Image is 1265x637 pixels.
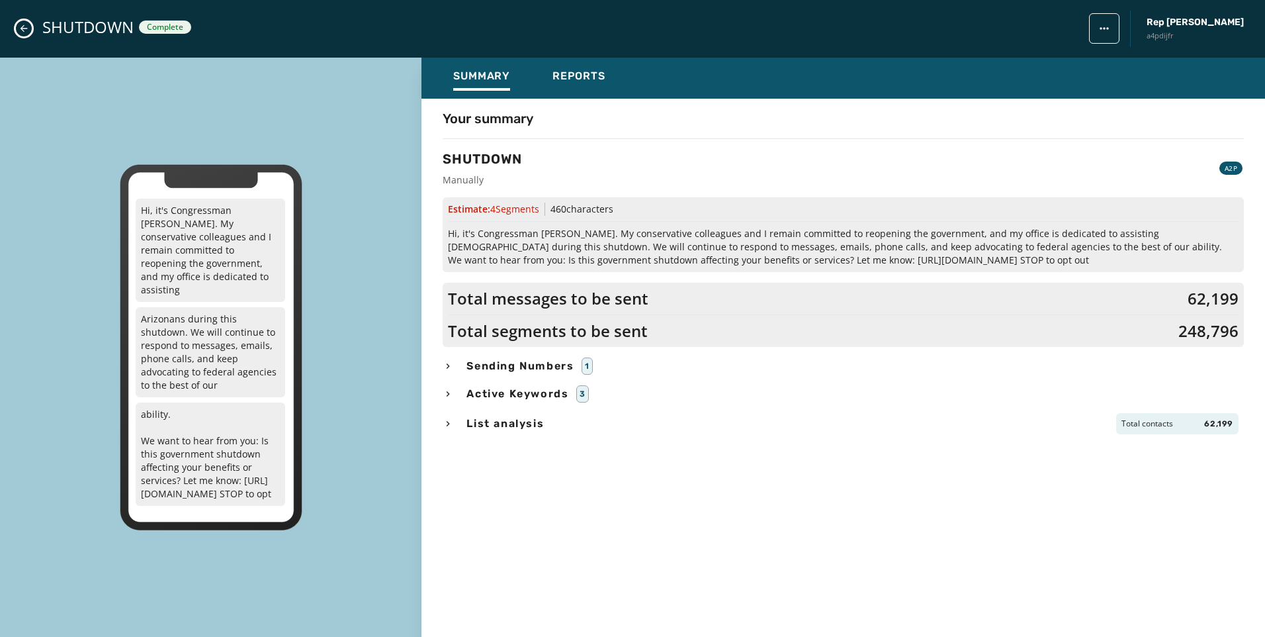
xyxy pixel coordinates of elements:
[136,199,285,302] p: Hi, it's Congressman [PERSON_NAME]. My conservative colleagues and I remain committed to reopenin...
[443,63,521,93] button: Summary
[443,109,533,128] h4: Your summary
[453,70,510,83] span: Summary
[542,63,616,93] button: Reports
[576,385,589,403] div: 3
[550,203,613,215] span: 460 characters
[464,358,576,374] span: Sending Numbers
[448,203,539,216] span: Estimate:
[443,385,1244,403] button: Active Keywords3
[552,70,605,83] span: Reports
[1204,418,1233,429] span: 62,199
[1219,162,1243,175] div: A2P
[443,358,1244,375] button: Sending Numbers1
[443,173,522,187] span: Manually
[464,386,571,402] span: Active Keywords
[448,227,1239,267] span: Hi, it's Congressman [PERSON_NAME]. My conservative colleagues and I remain committed to reopenin...
[1188,288,1239,309] span: 62,199
[448,288,648,309] span: Total messages to be sent
[1178,320,1239,342] span: 248,796
[443,413,1244,434] button: List analysisTotal contacts62,199
[464,416,546,432] span: List analysis
[136,307,285,397] p: Arizonans during this shutdown. We will continue to respond to messages, emails, phone calls, and...
[582,358,593,375] div: 1
[443,150,522,168] h3: SHUTDOWN
[1147,30,1244,42] span: a4pdijfr
[136,403,285,506] p: ability. We want to hear from you: Is this government shutdown affecting your benefits or service...
[1089,13,1119,44] button: broadcast action menu
[1147,16,1244,29] span: Rep [PERSON_NAME]
[490,203,539,215] span: 4 Segment s
[448,320,648,342] span: Total segments to be sent
[1121,418,1173,429] span: Total contacts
